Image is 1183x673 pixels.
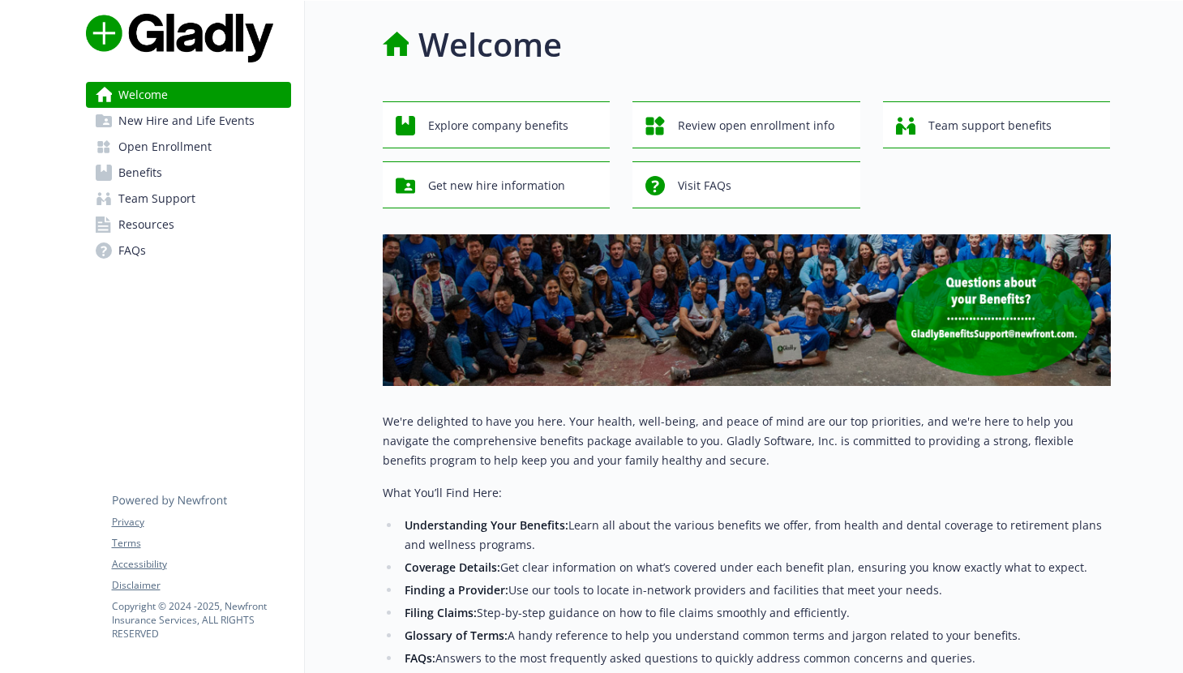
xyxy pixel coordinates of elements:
[401,649,1111,668] li: Answers to the most frequently asked questions to quickly address common concerns and queries.
[883,101,1111,148] button: Team support benefits
[112,557,290,572] a: Accessibility
[405,559,500,575] strong: Coverage Details:
[401,581,1111,600] li: Use our tools to locate in-network providers and facilities that meet your needs.
[86,186,291,212] a: Team Support
[405,628,508,643] strong: Glossary of Terms:
[86,238,291,264] a: FAQs
[678,110,834,141] span: Review open enrollment info
[118,160,162,186] span: Benefits
[383,234,1111,386] img: overview page banner
[405,605,477,620] strong: Filing Claims:
[86,82,291,108] a: Welcome
[112,599,290,641] p: Copyright © 2024 - 2025 , Newfront Insurance Services, ALL RIGHTS RESERVED
[112,536,290,551] a: Terms
[118,186,195,212] span: Team Support
[118,212,174,238] span: Resources
[401,626,1111,645] li: A handy reference to help you understand common terms and jargon related to your benefits.
[383,412,1111,470] p: We're delighted to have you here. Your health, well-being, and peace of mind are our top prioriti...
[401,558,1111,577] li: Get clear information on what’s covered under each benefit plan, ensuring you know exactly what t...
[118,108,255,134] span: New Hire and Life Events
[383,101,611,148] button: Explore company benefits
[118,238,146,264] span: FAQs
[86,108,291,134] a: New Hire and Life Events
[112,578,290,593] a: Disclaimer
[428,110,568,141] span: Explore company benefits
[678,170,731,201] span: Visit FAQs
[118,82,168,108] span: Welcome
[383,483,1111,503] p: What You’ll Find Here:
[428,170,565,201] span: Get new hire information
[632,101,860,148] button: Review open enrollment info
[383,161,611,208] button: Get new hire information
[632,161,860,208] button: Visit FAQs
[86,134,291,160] a: Open Enrollment
[405,517,568,533] strong: Understanding Your Benefits:
[401,603,1111,623] li: Step-by-step guidance on how to file claims smoothly and efficiently.
[405,582,508,598] strong: Finding a Provider:
[112,515,290,529] a: Privacy
[118,134,212,160] span: Open Enrollment
[86,212,291,238] a: Resources
[928,110,1052,141] span: Team support benefits
[405,650,435,666] strong: FAQs:
[418,20,562,69] h1: Welcome
[86,160,291,186] a: Benefits
[401,516,1111,555] li: Learn all about the various benefits we offer, from health and dental coverage to retirement plan...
